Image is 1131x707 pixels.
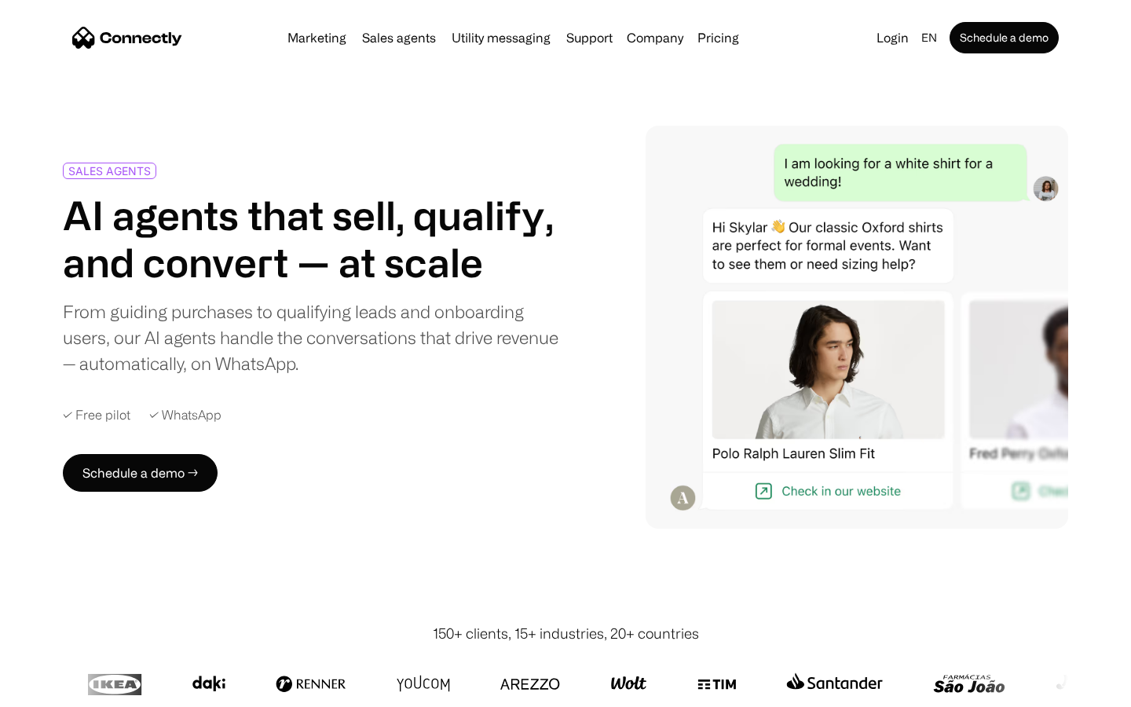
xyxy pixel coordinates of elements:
[691,31,745,44] a: Pricing
[63,408,130,423] div: ✓ Free pilot
[63,299,559,376] div: From guiding purchases to qualifying leads and onboarding users, our AI agents handle the convers...
[433,623,699,644] div: 150+ clients, 15+ industries, 20+ countries
[560,31,619,44] a: Support
[627,27,683,49] div: Company
[63,454,218,492] a: Schedule a demo →
[445,31,557,44] a: Utility messaging
[149,408,221,423] div: ✓ WhatsApp
[950,22,1059,53] a: Schedule a demo
[281,31,353,44] a: Marketing
[63,192,559,286] h1: AI agents that sell, qualify, and convert — at scale
[870,27,915,49] a: Login
[921,27,937,49] div: en
[16,678,94,702] aside: Language selected: English
[68,165,151,177] div: SALES AGENTS
[356,31,442,44] a: Sales agents
[31,680,94,702] ul: Language list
